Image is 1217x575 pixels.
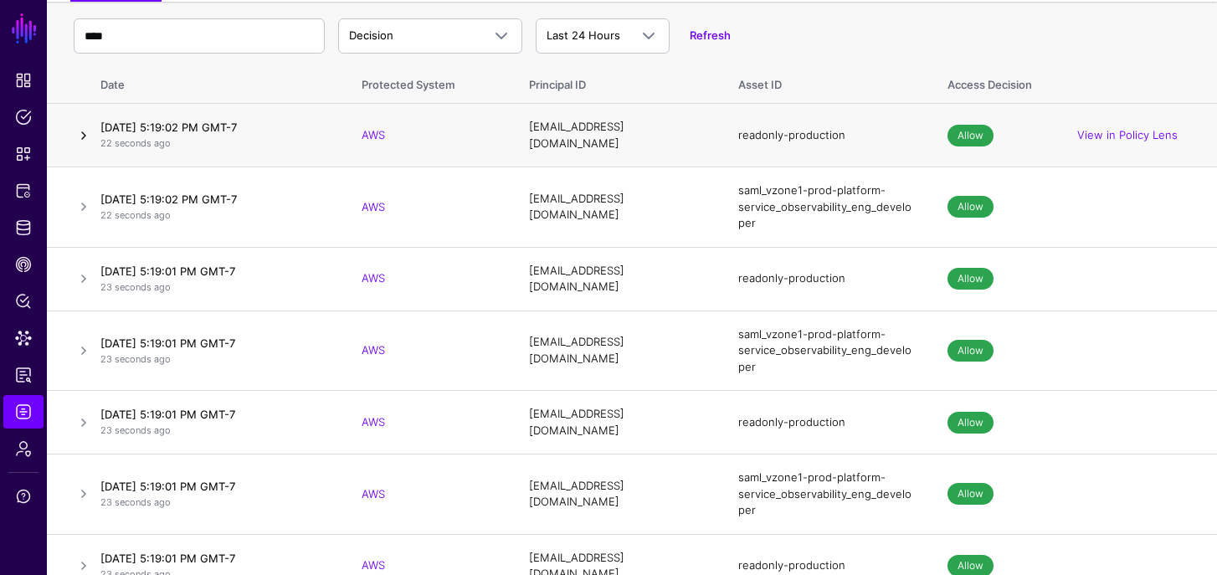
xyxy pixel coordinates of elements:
[738,557,914,574] div: readonly-production
[15,72,32,89] span: Dashboard
[3,321,44,355] a: Data Lens
[738,470,914,519] div: saml_vzone1-prod-platform-service_observability_eng_developer
[738,270,914,287] div: readonly-production
[100,424,328,438] p: 23 seconds ago
[947,125,994,146] span: Allow
[100,352,328,367] p: 23 seconds ago
[3,285,44,318] a: Policy Lens
[931,60,1217,104] th: Access Decision
[15,403,32,420] span: Logs
[547,28,620,42] span: Last 24 Hours
[738,326,914,376] div: saml_vzone1-prod-platform-service_observability_eng_developer
[94,60,345,104] th: Date
[100,551,328,566] h4: [DATE] 5:19:01 PM GMT-7
[529,334,705,367] div: [EMAIL_ADDRESS][DOMAIN_NAME]
[529,191,705,223] div: [EMAIL_ADDRESS][DOMAIN_NAME]
[15,146,32,162] span: Snippets
[362,128,385,141] a: AWS
[100,336,328,351] h4: [DATE] 5:19:01 PM GMT-7
[947,196,994,218] span: Allow
[15,440,32,457] span: Admin
[690,28,731,42] a: Refresh
[721,60,931,104] th: Asset ID
[15,330,32,347] span: Data Lens
[947,340,994,362] span: Allow
[362,343,385,357] a: AWS
[1077,128,1178,141] a: View in Policy Lens
[100,407,328,422] h4: [DATE] 5:19:01 PM GMT-7
[349,28,393,42] span: Decision
[15,256,32,273] span: CAEP Hub
[947,483,994,505] span: Allow
[15,182,32,199] span: Protected Systems
[362,415,385,429] a: AWS
[3,432,44,465] a: Admin
[3,64,44,97] a: Dashboard
[15,367,32,383] span: Reports
[738,182,914,232] div: saml_vzone1-prod-platform-service_observability_eng_developer
[15,109,32,126] span: Policies
[10,10,39,47] a: SGNL
[947,412,994,434] span: Allow
[100,120,328,135] h4: [DATE] 5:19:02 PM GMT-7
[3,211,44,244] a: Identity Data Fabric
[345,60,512,104] th: Protected System
[362,487,385,501] a: AWS
[15,488,32,505] span: Support
[529,478,705,511] div: [EMAIL_ADDRESS][DOMAIN_NAME]
[100,495,328,510] p: 23 seconds ago
[100,136,328,151] p: 22 seconds ago
[738,127,914,144] div: readonly-production
[15,293,32,310] span: Policy Lens
[529,263,705,295] div: [EMAIL_ADDRESS][DOMAIN_NAME]
[529,406,705,439] div: [EMAIL_ADDRESS][DOMAIN_NAME]
[362,558,385,572] a: AWS
[100,264,328,279] h4: [DATE] 5:19:01 PM GMT-7
[3,395,44,429] a: Logs
[15,219,32,236] span: Identity Data Fabric
[738,414,914,431] div: readonly-production
[3,174,44,208] a: Protected Systems
[100,192,328,207] h4: [DATE] 5:19:02 PM GMT-7
[3,358,44,392] a: Reports
[362,271,385,285] a: AWS
[100,208,328,223] p: 22 seconds ago
[3,137,44,171] a: Snippets
[100,479,328,494] h4: [DATE] 5:19:01 PM GMT-7
[529,119,705,151] div: [EMAIL_ADDRESS][DOMAIN_NAME]
[512,60,721,104] th: Principal ID
[3,248,44,281] a: CAEP Hub
[362,200,385,213] a: AWS
[947,268,994,290] span: Allow
[100,280,328,295] p: 23 seconds ago
[3,100,44,134] a: Policies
